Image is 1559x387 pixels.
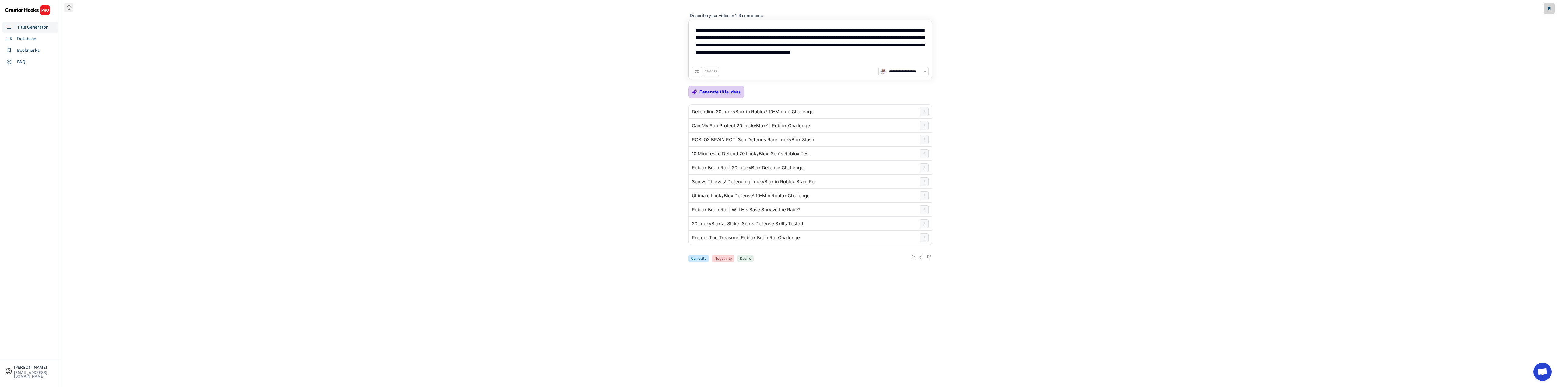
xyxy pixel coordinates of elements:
[17,36,36,42] div: Database
[691,256,706,261] div: Curiosity
[14,371,55,378] div: [EMAIL_ADDRESS][DOMAIN_NAME]
[17,24,48,30] div: Title Generator
[692,221,803,226] div: 20 LuckyBlox at Stake! Son's Defense Skills Tested
[5,5,51,16] img: CHPRO%20Logo.svg
[17,47,40,54] div: Bookmarks
[692,151,810,156] div: 10 Minutes to Defend 20 LuckyBlox! Son's Roblox Test
[692,109,814,114] div: Defending 20 LuckyBlox in Roblox! 10-Minute Challenge
[692,235,800,240] div: Protect The Treasure! Roblox Brain Rot Challenge
[714,256,732,261] div: Negativity
[692,165,805,170] div: Roblox Brain Rot | 20 LuckyBlox Defense Challenge!
[692,193,810,198] div: Ultimate LuckyBlox Defense! 10-Min Roblox Challenge
[1533,363,1552,381] a: Open chat
[705,70,717,74] div: TRIGGER
[880,69,886,74] img: channels4_profile.jpg
[740,256,751,261] div: Desire
[692,123,810,128] div: Can My Son Protect 20 LuckyBlox? | Roblox Challenge
[17,59,26,65] div: FAQ
[692,179,816,184] div: Son vs Thieves! Defending LuckyBlox in Roblox Brain Rot
[692,137,814,142] div: ROBLOX BRAIN ROT! Son Defends Rare LuckyBlox Stash
[699,89,741,95] div: Generate title ideas
[690,13,763,18] div: Describe your video in 1-3 sentences
[692,207,800,212] div: Roblox Brain Rot | Will His Base Survive the Raid?!
[14,365,55,369] div: [PERSON_NAME]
